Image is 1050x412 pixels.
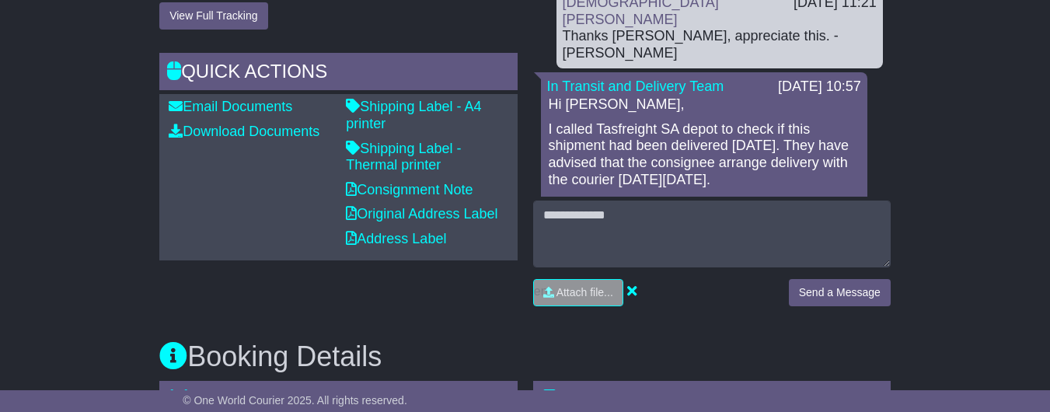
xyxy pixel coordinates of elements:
[169,124,319,139] a: Download Documents
[169,99,292,114] a: Email Documents
[549,96,860,113] p: Hi [PERSON_NAME],
[789,279,891,306] button: Send a Message
[547,79,724,94] a: In Transit and Delivery Team
[346,99,481,131] a: Shipping Label - A4 printer
[737,389,828,410] span: - Tail Lift
[159,341,891,372] h3: Booking Details
[346,231,446,246] a: Address Label
[549,196,860,229] p: I will adjust the estimated delivery date from 24/09 to 29/09 until the shipment gets delivered.
[778,79,861,96] div: [DATE] 10:57
[563,28,877,61] div: Thanks [PERSON_NAME], appreciate this. -[PERSON_NAME]
[346,141,461,173] a: Shipping Label - Thermal printer
[183,394,407,407] span: © One World Courier 2025. All rights reserved.
[159,53,517,95] div: Quick Actions
[549,121,860,188] p: I called Tasfreight SA depot to check if this shipment had been delivered [DATE]. They have advis...
[346,206,497,222] a: Original Address Label
[346,182,473,197] a: Consignment Note
[159,2,267,30] button: View Full Tracking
